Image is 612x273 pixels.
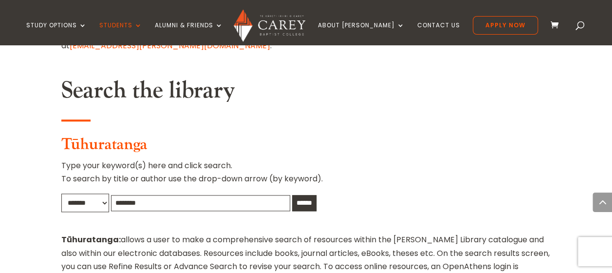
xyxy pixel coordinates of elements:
[99,22,142,45] a: Students
[318,22,405,45] a: About [PERSON_NAME]
[61,77,551,110] h2: Search the library
[473,16,538,35] a: Apply Now
[61,159,551,193] p: Type your keyword(s) here and click search. To search by title or author use the drop-down arrow ...
[61,136,551,159] h3: Tūhuratanga
[155,22,223,45] a: Alumni & Friends
[61,234,121,245] strong: Tūhuratanga:
[234,9,305,42] img: Carey Baptist College
[417,22,460,45] a: Contact Us
[26,22,87,45] a: Study Options
[70,40,270,51] a: [EMAIL_ADDRESS][PERSON_NAME][DOMAIN_NAME]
